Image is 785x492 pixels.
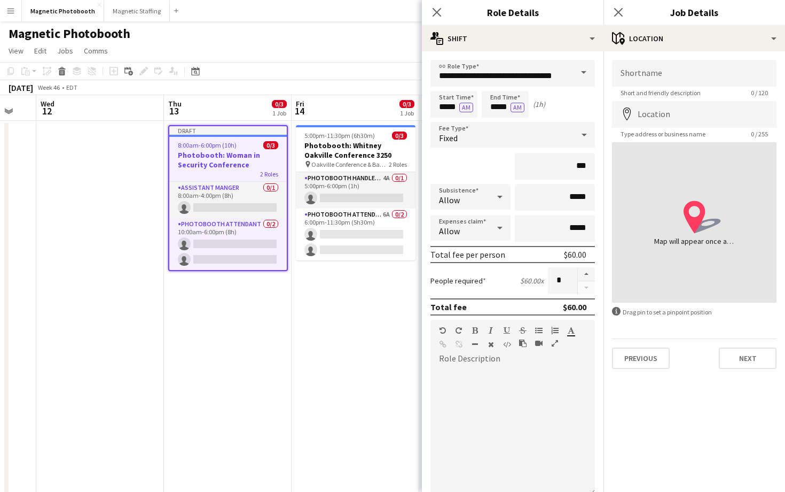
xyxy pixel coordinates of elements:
div: Total fee [430,302,467,312]
app-card-role: Photobooth Attendant6A0/26:00pm-11:30pm (5h30m) [296,209,415,260]
div: 1 Job [272,109,286,117]
div: (1h) [533,99,545,109]
h3: Role Details [422,5,603,19]
h1: Magnetic Photobooth [9,26,130,42]
span: Edit [34,46,46,56]
button: AM [511,103,524,112]
a: Edit [30,44,51,58]
a: Jobs [53,44,77,58]
button: Next [719,348,776,369]
h3: Photobooth: Woman in Security Conference [169,150,287,170]
span: 0 / 120 [742,89,776,97]
span: 12 [39,105,54,117]
button: Undo [439,326,446,335]
span: 0/3 [263,141,278,149]
span: Fixed [439,133,458,143]
span: Type address or business name [612,130,714,138]
label: People required [430,276,486,286]
div: [DATE] [9,82,33,93]
app-card-role: Photobooth Attendant0/210:00am-6:00pm (8h) [169,218,287,270]
span: 0 / 255 [742,130,776,138]
div: Shift [422,26,603,51]
button: Redo [455,326,462,335]
span: 5:00pm-11:30pm (6h30m) [304,132,375,140]
span: 0/3 [392,132,407,140]
app-job-card: 5:00pm-11:30pm (6h30m)0/3Photobooth: Whitney Oakville Conference 3250 Oakville Conference & Banqu... [296,125,415,260]
span: 14 [294,105,304,117]
div: Drag pin to set a pinpoint position [612,307,776,317]
button: Horizontal Line [471,340,478,349]
button: Ordered List [551,326,559,335]
button: Bold [471,326,478,335]
a: Comms [80,44,112,58]
app-card-role: Photobooth Handler Pick-Up/Drop-Off4A0/15:00pm-6:00pm (1h) [296,172,415,209]
button: Fullscreen [551,339,559,348]
div: $60.00 [564,249,586,260]
div: $60.00 x [520,276,544,286]
span: Allow [439,195,460,205]
div: EDT [66,83,77,91]
span: 0/3 [272,100,287,108]
app-job-card: Draft8:00am-6:00pm (10h)0/3Photobooth: Woman in Security Conference2 RolesAssistant Manger0/18:00... [168,125,288,271]
button: Italic [487,326,494,335]
span: Oakville Conference & Banquet Centre [311,160,389,168]
span: Short and friendly description [612,89,709,97]
button: Strikethrough [519,326,527,335]
button: Text Color [567,326,575,335]
div: 1 Job [400,109,414,117]
div: $60.00 [563,302,586,312]
button: Insert video [535,339,543,348]
span: Allow [439,226,460,236]
span: 13 [167,105,182,117]
span: Wed [41,99,54,109]
a: View [4,44,28,58]
span: Thu [168,99,182,109]
button: Unordered List [535,326,543,335]
div: Location [603,26,785,51]
h3: Job Details [603,5,785,19]
button: Clear Formatting [487,340,494,349]
span: Fri [296,99,304,109]
span: 2 Roles [260,170,278,178]
span: 8:00am-6:00pm (10h) [178,141,237,149]
span: Jobs [57,46,73,56]
span: View [9,46,23,56]
button: Underline [503,326,511,335]
button: Increase [578,267,595,281]
button: Magnetic Staffing [104,1,170,21]
button: HTML Code [503,340,511,349]
button: AM [459,103,473,112]
span: 2 Roles [389,160,407,168]
button: Magnetic Photobooth [22,1,104,21]
div: Map will appear once address has been added [654,236,734,247]
span: Comms [84,46,108,56]
div: Draft [169,126,287,135]
span: 0/3 [399,100,414,108]
div: Total fee per person [430,249,505,260]
span: Week 46 [35,83,62,91]
app-card-role: Assistant Manger0/18:00am-4:00pm (8h) [169,182,287,218]
button: Paste as plain text [519,339,527,348]
h3: Photobooth: Whitney Oakville Conference 3250 [296,141,415,160]
button: Previous [612,348,670,369]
